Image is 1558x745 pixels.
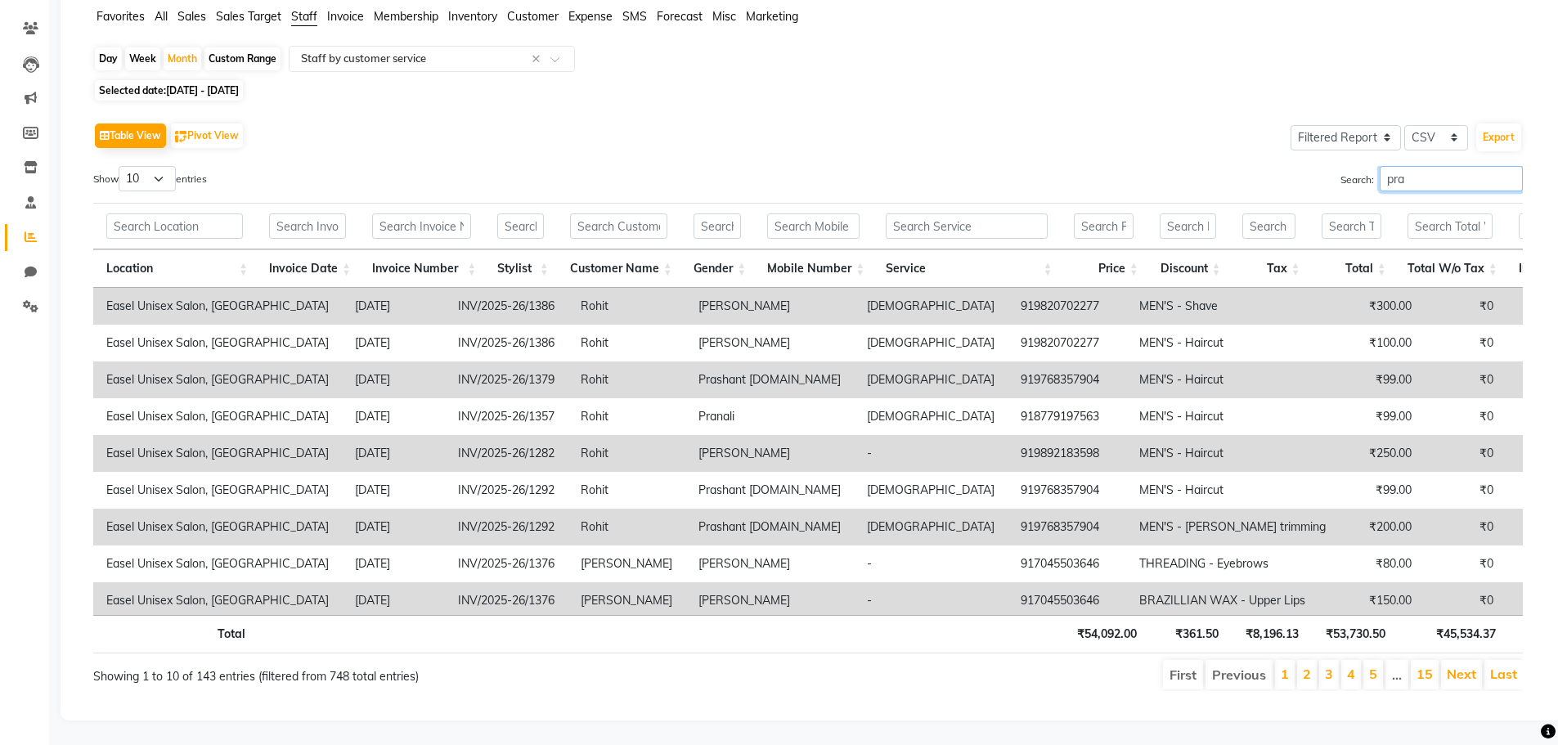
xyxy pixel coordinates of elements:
[1417,666,1433,682] a: 15
[1062,615,1149,653] th: ₹54,092.00
[106,213,243,239] input: Search Location
[1312,615,1399,653] th: ₹53,730.50
[1408,213,1493,239] input: Search Total W/o Tax
[155,9,168,24] span: All
[1425,582,1506,619] td: ₹0
[342,435,445,472] td: [DATE]
[1425,361,1506,398] td: ₹0
[685,361,854,398] td: Prashant [DOMAIN_NAME]
[1008,288,1126,325] td: 919820702277
[342,472,445,509] td: [DATE]
[557,249,680,288] th: Customer Name: activate to sort column ascending
[1126,435,1339,472] td: MEN'S - Haircut
[1126,361,1339,398] td: MEN'S - Haircut
[886,213,1047,239] input: Search Service
[568,9,613,24] span: Expense
[1339,361,1425,398] td: ₹99.00
[445,545,568,582] td: INV/2025-26/1376
[1303,666,1311,682] a: 2
[1126,288,1339,325] td: MEN'S - Shave
[1340,166,1523,191] label: Search:
[685,398,854,435] td: Pranali
[1126,545,1339,582] td: THREADING - Eyebrows
[1126,325,1339,361] td: MEN'S - Haircut
[568,288,685,325] td: Rohit
[93,435,342,472] td: Easel Unisex Salon, [GEOGRAPHIC_DATA]
[1008,509,1126,545] td: 919768357904
[1425,472,1506,509] td: ₹0
[175,131,187,143] img: pivot.png
[1160,213,1216,239] input: Search Discount
[685,582,854,619] td: [PERSON_NAME]
[854,325,1008,361] td: [DEMOGRAPHIC_DATA]
[359,249,484,288] th: Invoice Number: activate to sort column ascending
[93,398,342,435] td: Easel Unisex Salon, [GEOGRAPHIC_DATA]
[342,398,445,435] td: [DATE]
[1339,398,1425,435] td: ₹99.00
[497,213,544,239] input: Search Stylist
[1394,249,1506,288] th: Total W/o Tax: activate to sort column ascending
[445,361,568,398] td: INV/2025-26/1379
[216,9,281,24] span: Sales Target
[1008,325,1126,361] td: 919820702277
[685,288,854,325] td: [PERSON_NAME]
[854,288,1008,325] td: [DEMOGRAPHIC_DATA]
[754,249,873,288] th: Mobile Number: activate to sort column ascending
[568,398,685,435] td: Rohit
[1399,615,1508,653] th: ₹45,534.37
[1242,213,1295,239] input: Search Tax
[568,509,685,545] td: Rohit
[1447,666,1476,682] a: Next
[1339,509,1425,545] td: ₹200.00
[93,472,342,509] td: Easel Unisex Salon, [GEOGRAPHIC_DATA]
[166,84,239,96] span: [DATE] - [DATE]
[445,472,568,509] td: INV/2025-26/1292
[327,9,364,24] span: Invoice
[568,582,685,619] td: [PERSON_NAME]
[93,509,342,545] td: Easel Unisex Salon, [GEOGRAPHIC_DATA]
[568,472,685,509] td: Rohit
[1425,398,1506,435] td: ₹0
[1339,472,1425,509] td: ₹99.00
[95,123,166,148] button: Table View
[854,361,1008,398] td: [DEMOGRAPHIC_DATA]
[1074,213,1134,239] input: Search Price
[680,249,754,288] th: Gender: activate to sort column ascending
[1229,249,1309,288] th: Tax: activate to sort column ascending
[1126,472,1339,509] td: MEN'S - Haircut
[342,361,445,398] td: [DATE]
[1008,398,1126,435] td: 918779197563
[93,361,342,398] td: Easel Unisex Salon, [GEOGRAPHIC_DATA]
[93,582,342,619] td: Easel Unisex Salon, [GEOGRAPHIC_DATA]
[767,213,860,239] input: Search Mobile Number
[484,249,557,288] th: Stylist: activate to sort column ascending
[854,472,1008,509] td: [DEMOGRAPHIC_DATA]
[1008,472,1126,509] td: 919768357904
[1339,545,1425,582] td: ₹80.00
[873,249,1060,288] th: Service: activate to sort column ascending
[746,9,798,24] span: Marketing
[445,509,568,545] td: INV/2025-26/1292
[1347,666,1355,682] a: 4
[1150,615,1232,653] th: ₹361.50
[93,288,342,325] td: Easel Unisex Salon, [GEOGRAPHIC_DATA]
[685,509,854,545] td: Prashant [DOMAIN_NAME]
[854,398,1008,435] td: [DEMOGRAPHIC_DATA]
[1126,582,1339,619] td: BRAZILLIAN WAX - Upper Lips
[445,325,568,361] td: INV/2025-26/1386
[532,51,546,68] span: Clear all
[97,9,145,24] span: Favorites
[177,9,206,24] span: Sales
[256,249,359,288] th: Invoice Date: activate to sort column ascending
[694,213,741,239] input: Search Gender
[685,472,854,509] td: Prashant [DOMAIN_NAME]
[95,47,122,70] div: Day
[1008,545,1126,582] td: 917045503646
[1476,123,1521,151] button: Export
[712,9,736,24] span: Misc
[171,123,243,148] button: Pivot View
[291,9,317,24] span: Staff
[93,166,207,191] label: Show entries
[622,9,647,24] span: SMS
[854,545,1008,582] td: -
